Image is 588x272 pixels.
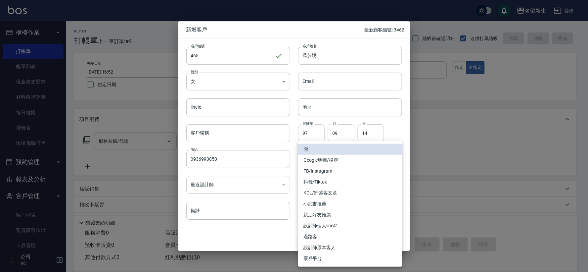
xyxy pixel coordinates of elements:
[298,209,402,220] li: 親朋好友推薦
[298,166,402,177] li: FB/Instagram
[298,220,402,231] li: 設計師個人line@
[298,242,402,253] li: 設計師原本客人
[298,231,402,242] li: 過路客
[298,188,402,198] li: KOL/部落客文章
[303,146,308,153] em: 無
[298,253,402,264] li: 票券平台
[298,198,402,209] li: 小紅書推薦
[298,177,402,188] li: 抖音/Tiktok
[298,155,402,166] li: Google地圖/搜尋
